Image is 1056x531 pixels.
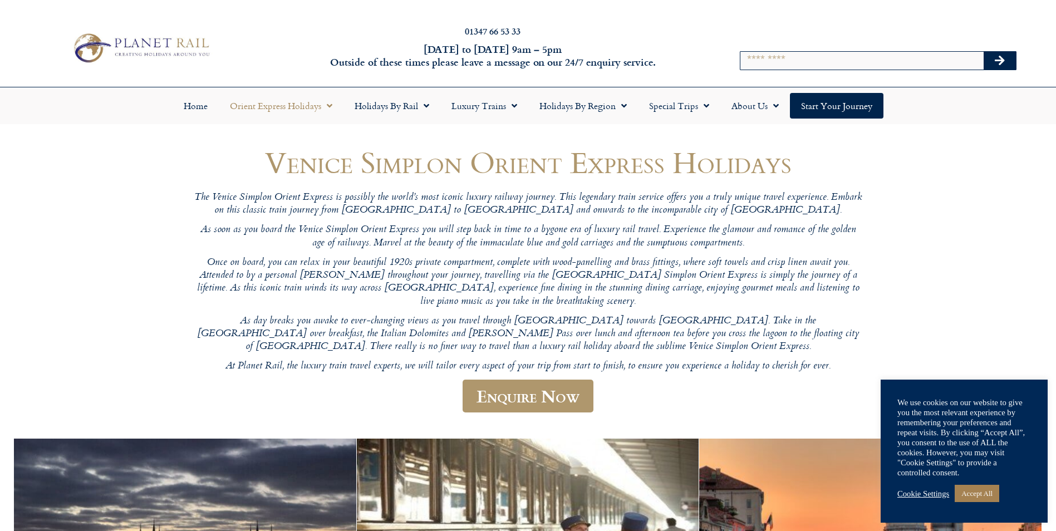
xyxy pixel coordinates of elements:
div: We use cookies on our website to give you the most relevant experience by remembering your prefer... [897,397,1031,478]
img: Planet Rail Train Holidays Logo [68,30,213,66]
a: Luxury Trains [440,93,528,119]
p: The Venice Simplon Orient Express is possibly the world’s most iconic luxury railway journey. Thi... [194,191,862,218]
a: 01347 66 53 33 [465,24,520,37]
a: Home [173,93,219,119]
a: Orient Express Holidays [219,93,343,119]
p: Once on board, you can relax in your beautiful 1920s private compartment, complete with wood-pane... [194,257,862,308]
a: Holidays by Region [528,93,638,119]
p: As soon as you board the Venice Simplon Orient Express you will step back in time to a bygone era... [194,224,862,250]
a: Enquire Now [463,380,593,412]
p: At Planet Rail, the luxury train travel experts, we will tailor every aspect of your trip from st... [194,360,862,373]
nav: Menu [6,93,1050,119]
a: Cookie Settings [897,489,949,499]
h1: Venice Simplon Orient Express Holidays [194,146,862,179]
a: Holidays by Rail [343,93,440,119]
a: Special Trips [638,93,720,119]
a: Accept All [955,485,999,502]
a: About Us [720,93,790,119]
a: Start your Journey [790,93,883,119]
p: As day breaks you awake to ever-changing views as you travel through [GEOGRAPHIC_DATA] towards [G... [194,315,862,354]
button: Search [984,52,1016,70]
h6: [DATE] to [DATE] 9am – 5pm Outside of these times please leave a message on our 24/7 enquiry serv... [284,43,701,69]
